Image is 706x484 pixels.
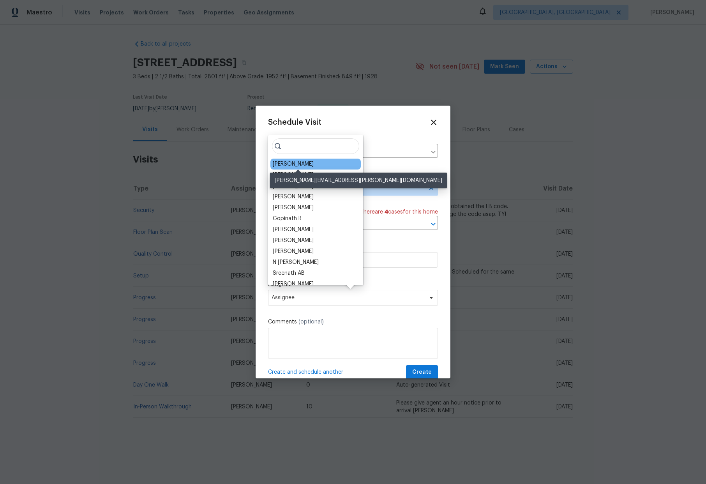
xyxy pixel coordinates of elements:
[270,173,447,188] div: [PERSON_NAME][EMAIL_ADDRESS][PERSON_NAME][DOMAIN_NAME]
[385,209,388,215] span: 4
[406,365,438,380] button: Create
[273,204,314,212] div: [PERSON_NAME]
[272,295,424,301] span: Assignee
[273,193,314,201] div: [PERSON_NAME]
[273,226,314,233] div: [PERSON_NAME]
[428,219,439,230] button: Open
[273,258,319,266] div: N [PERSON_NAME]
[273,280,314,288] div: [PERSON_NAME]
[273,237,314,244] div: [PERSON_NAME]
[268,318,438,326] label: Comments
[273,269,305,277] div: Sreenath AB
[273,171,314,179] div: [PERSON_NAME]
[268,118,321,126] span: Schedule Visit
[268,368,343,376] span: Create and schedule another
[273,215,302,223] div: Gopinath R
[429,118,438,127] span: Close
[273,160,314,168] div: [PERSON_NAME]
[298,319,324,325] span: (optional)
[273,247,314,255] div: [PERSON_NAME]
[360,208,438,216] span: There are case s for this home
[412,367,432,377] span: Create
